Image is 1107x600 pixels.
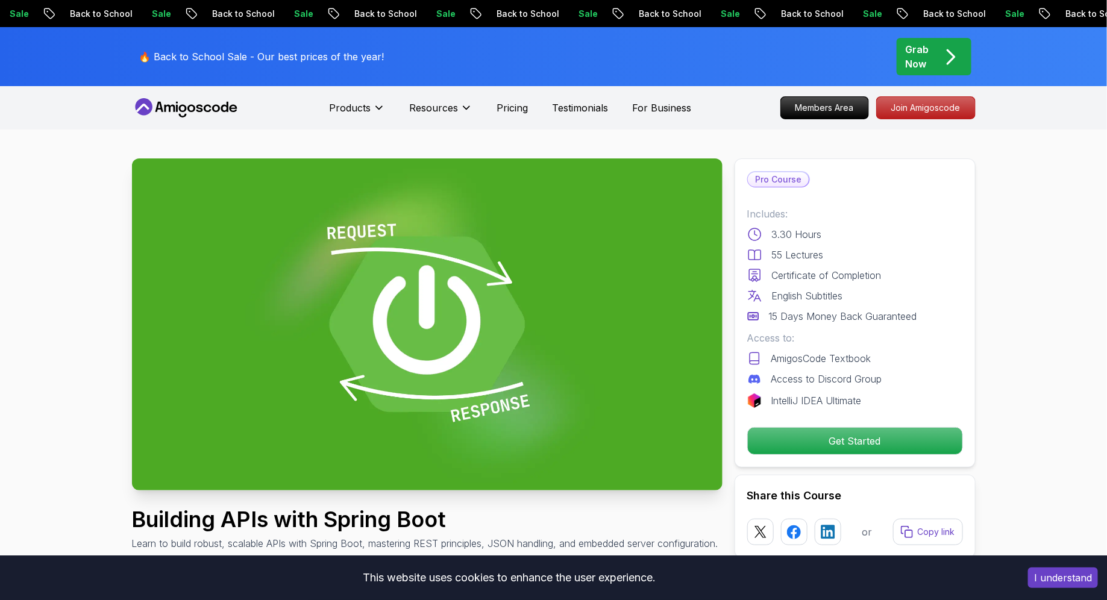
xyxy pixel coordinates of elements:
[877,97,975,119] p: Join Amigoscode
[747,207,963,221] p: Includes:
[747,393,762,408] img: jetbrains logo
[329,101,385,125] button: Products
[769,309,917,323] p: 15 Days Money Back Guaranteed
[756,8,838,20] p: Back to School
[780,96,869,119] a: Members Area
[838,8,876,20] p: Sale
[132,507,718,531] h1: Building APIs with Spring Boot
[918,526,955,538] p: Copy link
[411,8,450,20] p: Sale
[187,8,269,20] p: Back to School
[772,227,822,242] p: 3.30 Hours
[893,519,963,545] button: Copy link
[139,49,384,64] p: 🔥 Back to School Sale - Our best prices of the year!
[980,8,1018,20] p: Sale
[695,8,734,20] p: Sale
[409,101,458,115] p: Resources
[127,8,165,20] p: Sale
[45,8,127,20] p: Back to School
[772,289,843,303] p: English Subtitles
[471,8,553,20] p: Back to School
[553,8,592,20] p: Sale
[748,428,962,454] p: Get Started
[781,97,868,119] p: Members Area
[772,248,824,262] p: 55 Lectures
[906,42,929,71] p: Grab Now
[772,268,882,283] p: Certificate of Completion
[329,8,411,20] p: Back to School
[876,96,976,119] a: Join Amigoscode
[269,8,307,20] p: Sale
[862,525,872,539] p: or
[771,393,862,408] p: IntelliJ IDEA Ultimate
[747,487,963,504] h2: Share this Course
[1028,567,1098,588] button: Accept cookies
[552,101,608,115] a: Testimonials
[329,101,371,115] p: Products
[748,172,809,187] p: Pro Course
[747,331,963,345] p: Access to:
[771,351,871,366] p: AmigosCode Textbook
[613,8,695,20] p: Back to School
[409,101,472,125] button: Resources
[132,158,723,490] img: building-apis-with-spring-boot_thumbnail
[132,536,718,551] p: Learn to build robust, scalable APIs with Spring Boot, mastering REST principles, JSON handling, ...
[747,427,963,455] button: Get Started
[898,8,980,20] p: Back to School
[9,564,1010,591] div: This website uses cookies to enhance the user experience.
[632,101,691,115] a: For Business
[771,372,882,386] p: Access to Discord Group
[497,101,528,115] a: Pricing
